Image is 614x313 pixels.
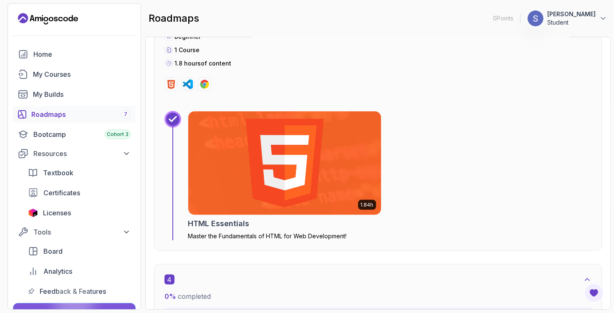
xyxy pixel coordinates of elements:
[149,12,199,25] h2: roadmaps
[188,232,382,240] p: Master the Fundamentals of HTML for Web Development!
[23,283,136,300] a: feedback
[43,208,71,218] span: Licenses
[528,10,543,26] img: user profile image
[188,111,382,240] a: HTML Essentials card1.84hHTML EssentialsMaster the Fundamentals of HTML for Web Development!
[174,59,231,68] p: 1.8 hours of content
[43,246,63,256] span: Board
[13,126,136,143] a: bootcamp
[200,79,210,89] img: chrome logo
[183,109,386,217] img: HTML Essentials card
[40,286,106,296] span: Feedback & Features
[166,79,176,89] img: html logo
[31,109,131,119] div: Roadmaps
[13,86,136,103] a: builds
[174,46,200,53] span: 1 Course
[33,227,131,237] div: Tools
[164,292,176,300] span: 0 %
[18,12,78,25] a: Landing page
[43,188,80,198] span: Certificates
[124,111,127,118] span: 7
[13,46,136,63] a: home
[13,146,136,161] button: Resources
[33,89,131,99] div: My Builds
[493,14,513,23] p: 0 Points
[33,49,131,59] div: Home
[33,69,131,79] div: My Courses
[107,131,129,138] span: Cohort 3
[164,275,174,285] span: 4
[43,168,73,178] span: Textbook
[23,164,136,181] a: textbook
[33,149,131,159] div: Resources
[13,225,136,240] button: Tools
[23,243,136,260] a: board
[43,266,72,276] span: Analytics
[361,202,374,208] p: 1.84h
[584,283,604,303] button: Open Feedback Button
[13,106,136,123] a: roadmaps
[28,209,38,217] img: jetbrains icon
[188,218,249,230] h2: HTML Essentials
[23,184,136,201] a: certificates
[13,66,136,83] a: courses
[23,204,136,221] a: licenses
[527,10,607,27] button: user profile image[PERSON_NAME]Student
[183,79,193,89] img: vscode logo
[547,18,596,27] p: Student
[23,263,136,280] a: analytics
[33,129,131,139] div: Bootcamp
[547,10,596,18] p: [PERSON_NAME]
[164,292,211,300] span: completed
